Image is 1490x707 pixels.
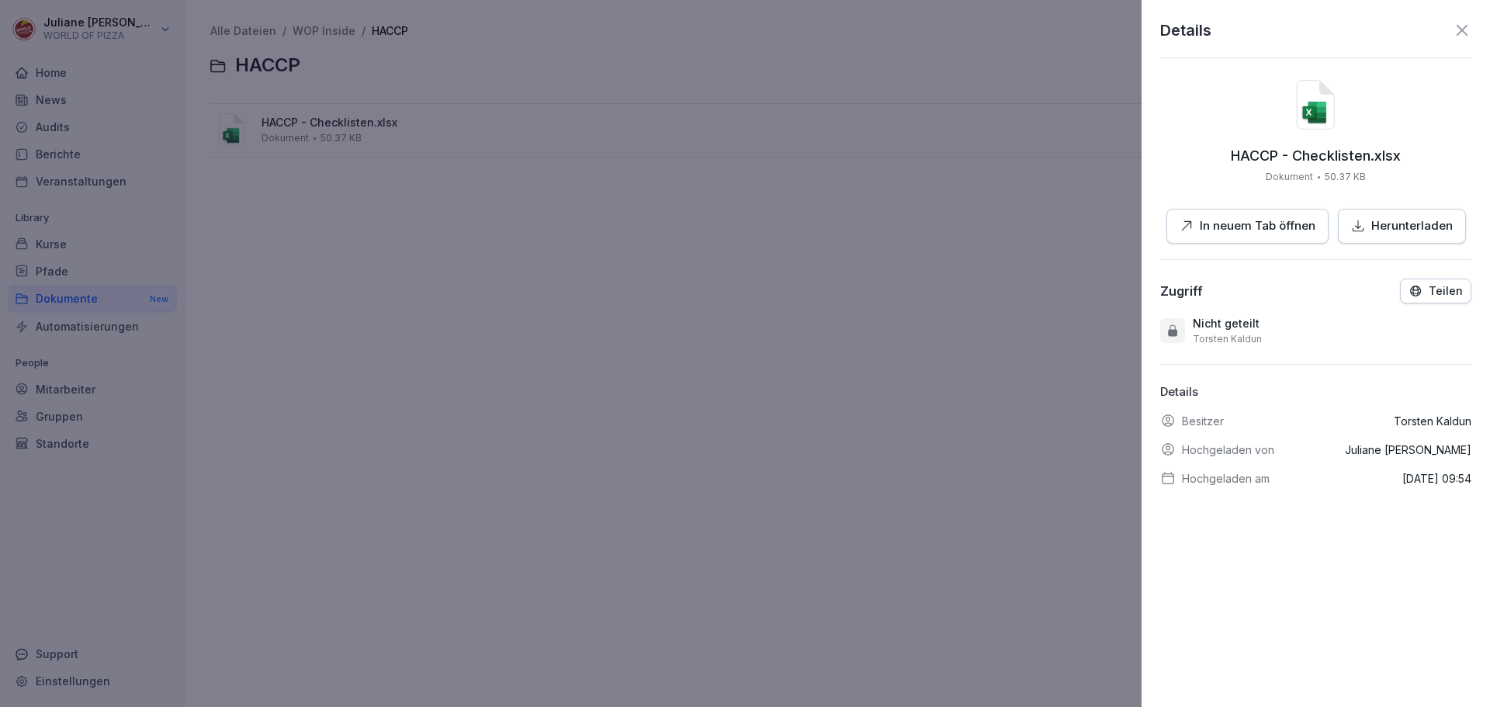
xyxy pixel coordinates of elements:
[1200,217,1315,235] p: In neuem Tab öffnen
[1166,209,1329,244] button: In neuem Tab öffnen
[1193,333,1262,345] p: Torsten Kaldun
[1182,442,1274,458] p: Hochgeladen von
[1160,19,1211,42] p: Details
[1394,413,1471,429] p: Torsten Kaldun
[1160,383,1471,401] p: Details
[1429,285,1463,297] p: Teilen
[1325,170,1366,184] p: 50.37 KB
[1402,470,1471,487] p: [DATE] 09:54
[1400,279,1471,303] button: Teilen
[1193,316,1260,331] p: Nicht geteilt
[1182,470,1270,487] p: Hochgeladen am
[1345,442,1471,458] p: Juliane [PERSON_NAME]
[1160,283,1203,299] div: Zugriff
[1338,209,1466,244] button: Herunterladen
[1231,148,1401,164] p: HACCP - Checklisten.xlsx
[1182,413,1224,429] p: Besitzer
[1266,170,1313,184] p: Dokument
[1371,217,1453,235] p: Herunterladen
